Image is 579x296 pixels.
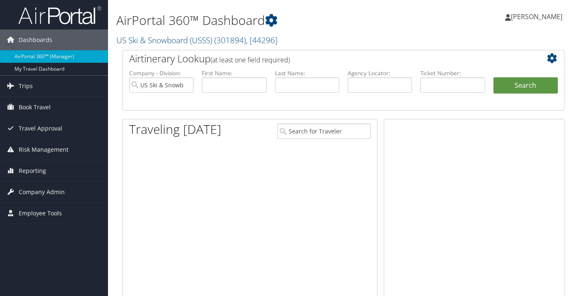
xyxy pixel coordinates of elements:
img: airportal-logo.png [18,5,101,25]
span: Travel Approval [19,118,62,139]
span: ( 301894 ) [214,35,246,46]
h1: Traveling [DATE] [129,121,221,138]
span: Risk Management [19,139,69,160]
span: Reporting [19,160,46,181]
label: First Name: [202,69,266,77]
span: Book Travel [19,97,51,118]
label: Last Name: [275,69,339,77]
label: Ticket Number: [420,69,485,77]
label: Company - Division: [129,69,194,77]
span: Company Admin [19,182,65,202]
a: [PERSON_NAME] [505,4,571,29]
span: Trips [19,76,33,96]
span: Employee Tools [19,203,62,224]
a: US Ski & Snowboard (USSS) [116,35,277,46]
h2: Airtinerary Lookup [129,52,521,66]
h1: AirPortal 360™ Dashboard [116,12,419,29]
span: [PERSON_NAME] [511,12,562,21]
input: Search for Traveler [277,123,371,139]
span: , [ 44296 ] [246,35,277,46]
span: Dashboards [19,30,52,50]
span: (at least one field required) [211,55,290,64]
label: Agency Locator: [348,69,412,77]
button: Search [493,77,558,94]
